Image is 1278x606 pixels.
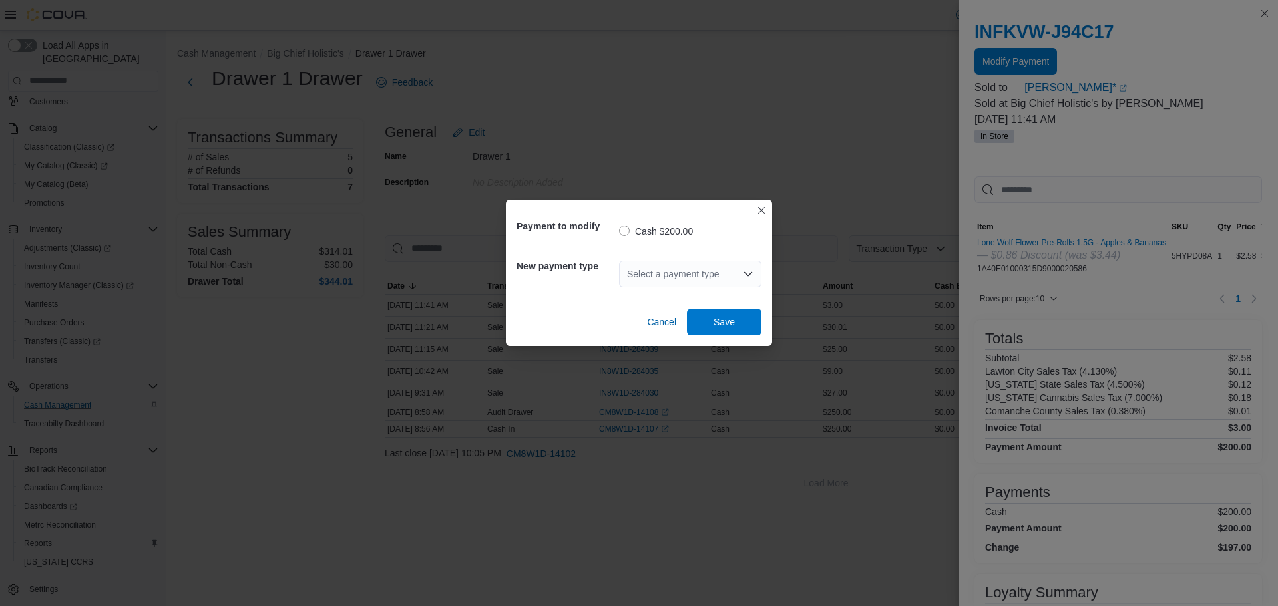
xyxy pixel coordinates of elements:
input: Accessible screen reader label [627,266,628,282]
h5: Payment to modify [517,213,616,239]
button: Cancel [642,309,682,335]
button: Closes this modal window [753,202,769,218]
button: Save [687,309,761,335]
button: Open list of options [743,269,753,279]
label: Cash $200.00 [619,224,693,239]
span: Save [714,315,735,329]
span: Cancel [647,315,676,329]
h5: New payment type [517,253,616,279]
